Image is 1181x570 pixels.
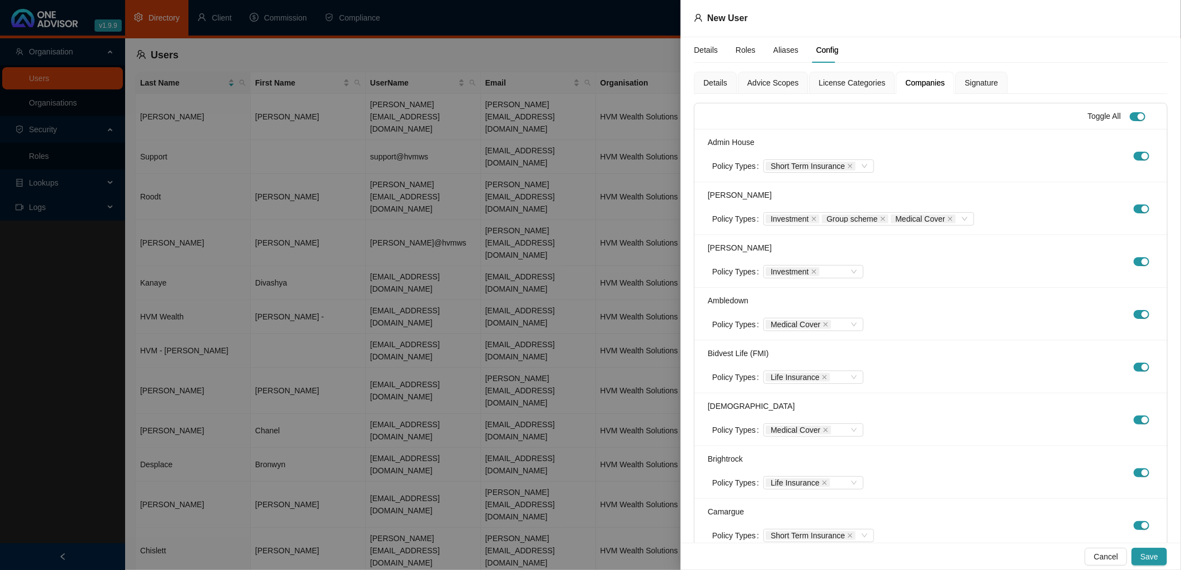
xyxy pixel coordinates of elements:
[771,532,845,539] span: Short Term Insurance
[1132,548,1167,566] button: Save
[771,268,808,276] span: Investment
[816,46,838,54] span: Config
[822,480,827,486] span: close
[708,243,772,252] span: [PERSON_NAME]
[771,479,820,487] span: Life Insurance
[766,426,831,434] span: Medical Cover
[708,507,744,516] span: Camargue
[703,77,727,89] div: Details
[712,316,763,333] label: Policy Types
[766,267,819,276] span: Investment
[712,210,763,228] label: Policy Types
[847,163,853,169] span: close
[811,216,817,222] span: close
[736,46,756,54] span: Roles
[1088,112,1121,121] span: Toggle All
[766,320,831,329] span: Medical Cover
[766,214,819,223] span: Investment
[771,162,845,170] span: Short Term Insurance
[823,427,828,433] span: close
[771,426,820,434] span: Medical Cover
[712,157,763,175] label: Policy Types
[771,215,808,223] span: Investment
[880,216,886,222] span: close
[771,321,820,328] span: Medical Cover
[766,373,830,382] span: Life Insurance
[1140,551,1158,563] span: Save
[827,215,878,223] span: Group scheme
[965,79,998,87] span: Signature
[712,263,763,281] label: Policy Types
[694,13,703,22] span: user
[708,402,795,411] span: [DEMOGRAPHIC_DATA]
[811,269,817,274] span: close
[822,214,889,223] span: Group scheme
[708,349,769,358] span: Bidvest Life (FMI)
[766,162,856,171] span: Short Term Insurance
[818,79,885,87] span: License Categories
[707,13,748,23] span: New User
[712,527,763,544] label: Policy Types
[1085,548,1127,566] button: Cancel
[712,368,763,386] label: Policy Types
[771,373,820,381] span: Life Insurance
[847,533,853,538] span: close
[891,214,956,223] span: Medical Cover
[773,46,798,54] span: Aliases
[823,322,828,327] span: close
[766,531,856,540] span: Short Term Insurance
[708,296,748,305] span: Ambledown
[947,216,953,222] span: close
[708,454,743,463] span: Brightrock
[712,474,763,492] label: Policy Types
[694,44,718,56] div: Details
[905,79,945,87] span: Companies
[747,79,799,87] span: Advice Scopes
[712,421,763,439] label: Policy Types
[822,374,827,380] span: close
[708,191,772,199] span: [PERSON_NAME]
[896,215,945,223] span: Medical Cover
[766,478,830,487] span: Life Insurance
[708,138,755,147] span: Admin House
[1094,551,1118,563] span: Cancel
